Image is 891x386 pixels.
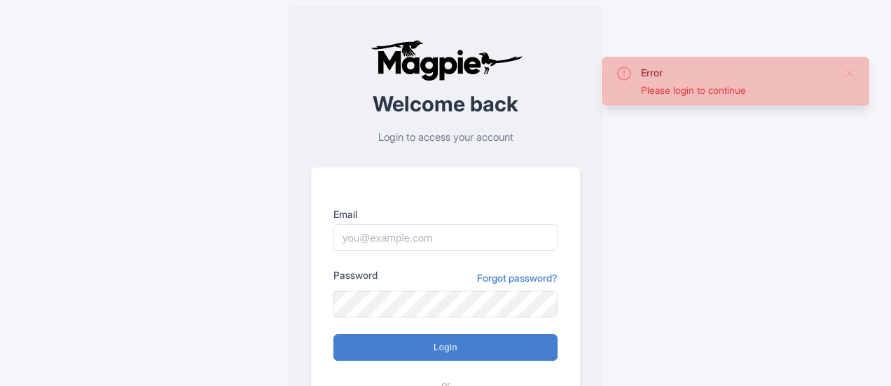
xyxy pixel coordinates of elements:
label: Email [333,207,558,221]
p: Login to access your account [311,130,580,146]
input: Login [333,334,558,361]
h2: Welcome back [311,92,580,116]
div: Please login to continue [641,83,833,97]
button: Close [844,65,855,82]
label: Password [333,268,378,282]
div: Error [641,65,833,80]
input: you@example.com [333,224,558,251]
a: Forgot password? [477,270,558,285]
img: logo-ab69f6fb50320c5b225c76a69d11143b.png [367,39,525,81]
